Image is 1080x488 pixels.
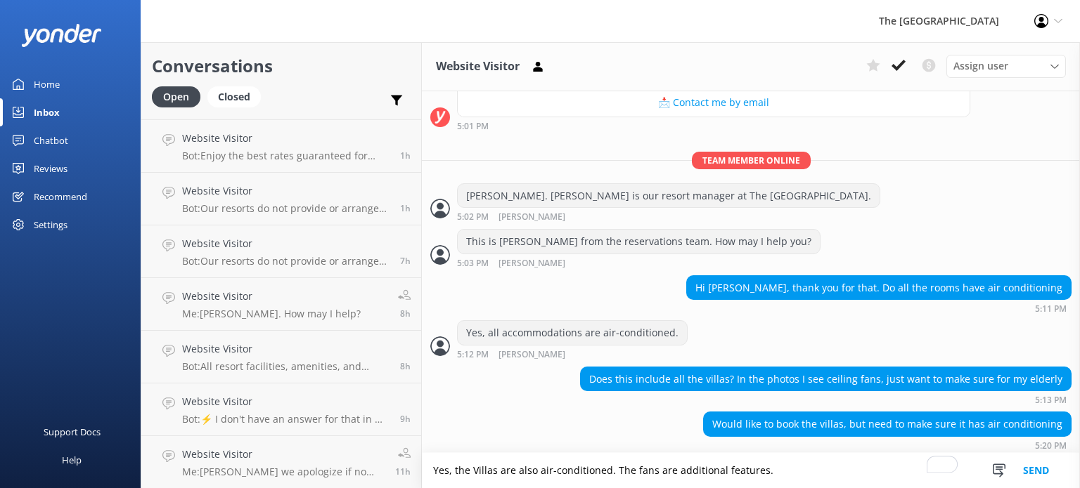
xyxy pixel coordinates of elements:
div: Chatbot [34,126,68,154]
div: Oct 07 2025 11:01pm (UTC -10:00) Pacific/Honolulu [457,121,970,131]
div: Home [34,70,60,98]
strong: 5:12 PM [457,350,489,360]
p: Me: [PERSON_NAME]. How may I help? [182,308,361,320]
button: Send [1010,453,1062,488]
span: [PERSON_NAME] [499,213,565,222]
a: Closed [207,88,268,104]
strong: 5:11 PM [1035,305,1067,313]
span: Oct 07 2025 03:09pm (UTC -10:00) Pacific/Honolulu [400,308,411,319]
h4: Website Visitor [182,183,390,199]
strong: 5:03 PM [457,259,489,268]
p: Bot: All resort facilities, amenities, and services, including the restaurant, bar, pool, sun lou... [182,360,390,373]
div: Would like to book the villas, but need to make sure it has air conditioning [704,412,1071,436]
span: Team member online [692,152,811,169]
button: 📩 Contact me by email [458,88,970,117]
img: yonder-white-logo.png [21,24,102,47]
a: Website VisitorBot:Enjoy the best rates guaranteed for direct bookings by using Promo Code TRBRL.... [141,120,421,173]
span: Oct 07 2025 02:05pm (UTC -10:00) Pacific/Honolulu [400,413,411,425]
p: Bot: ⚡ I don't have an answer for that in my knowledge base. Please try and rephrase your questio... [182,413,390,426]
p: Bot: Enjoy the best rates guaranteed for direct bookings by using Promo Code TRBRL. Book now and ... [182,150,390,162]
h4: Website Visitor [182,131,390,146]
div: Oct 07 2025 11:12pm (UTC -10:00) Pacific/Honolulu [457,349,688,360]
p: Bot: Our resorts do not provide or arrange transportation services, including airport transfers. ... [182,255,390,268]
a: Website VisitorBot:⚡ I don't have an answer for that in my knowledge base. Please try and rephras... [141,383,421,436]
p: Me: [PERSON_NAME] we apologize if no one has gotten back to you on your message you may contact o... [182,466,385,478]
span: Oct 07 2025 11:26am (UTC -10:00) Pacific/Honolulu [395,466,411,477]
div: Assign User [946,55,1066,77]
h2: Conversations [152,53,411,79]
a: Website VisitorBot:Our resorts do not provide or arrange transportation services, including airpo... [141,173,421,225]
div: Reviews [34,154,67,183]
h4: Website Visitor [182,289,361,304]
strong: 5:02 PM [457,213,489,222]
span: Assign user [953,58,1008,74]
div: Oct 07 2025 11:13pm (UTC -10:00) Pacific/Honolulu [580,395,1072,404]
h4: Website Visitor [182,341,390,357]
h4: Website Visitor [182,236,390,251]
span: Oct 07 2025 09:40pm (UTC -10:00) Pacific/Honolulu [400,150,411,161]
div: Oct 07 2025 11:02pm (UTC -10:00) Pacific/Honolulu [457,211,880,222]
strong: 5:13 PM [1035,396,1067,404]
div: Help [62,446,82,474]
div: Oct 07 2025 11:11pm (UTC -10:00) Pacific/Honolulu [686,303,1072,313]
div: Settings [34,211,67,239]
div: Support Docs [44,418,101,446]
strong: 5:01 PM [457,122,489,131]
div: Hi [PERSON_NAME], thank you for that. Do all the rooms have air conditioning [687,276,1071,300]
strong: 5:20 PM [1035,442,1067,450]
p: Bot: Our resorts do not provide or arrange transportation services, including airport transfers. ... [182,202,390,215]
div: Inbox [34,98,60,126]
div: This is [PERSON_NAME] from the reservations team. How may I help you? [458,230,820,253]
span: Oct 07 2025 03:35pm (UTC -10:00) Pacific/Honolulu [400,255,411,267]
a: Website VisitorBot:All resort facilities, amenities, and services, including the restaurant, bar,... [141,331,421,383]
h4: Website Visitor [182,447,385,462]
div: Recommend [34,183,87,211]
h4: Website Visitor [182,394,390,409]
span: [PERSON_NAME] [499,259,565,268]
span: [PERSON_NAME] [499,350,565,360]
span: Oct 07 2025 03:04pm (UTC -10:00) Pacific/Honolulu [400,360,411,372]
div: Closed [207,86,261,107]
a: Open [152,88,207,104]
div: [PERSON_NAME]. [PERSON_NAME] is our resort manager at The [GEOGRAPHIC_DATA]. [458,184,880,208]
div: Oct 07 2025 11:03pm (UTC -10:00) Pacific/Honolulu [457,258,821,268]
div: Open [152,86,200,107]
h3: Website Visitor [436,58,520,76]
textarea: To enrich screen reader interactions, please activate Accessibility in Grammarly extension settings [422,453,1080,488]
div: Does this include all the villas? In the photos I see ceiling fans, just want to make sure for my... [581,367,1071,391]
a: Website VisitorBot:Our resorts do not provide or arrange transportation services, including airpo... [141,225,421,278]
div: Yes, all accommodations are air-conditioned. [458,321,687,345]
div: Oct 07 2025 11:20pm (UTC -10:00) Pacific/Honolulu [703,440,1072,450]
span: Oct 07 2025 09:29pm (UTC -10:00) Pacific/Honolulu [400,202,411,214]
a: Website VisitorMe:[PERSON_NAME]. How may I help?8h [141,278,421,331]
